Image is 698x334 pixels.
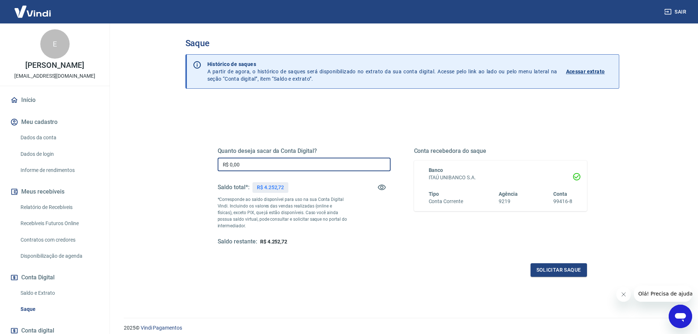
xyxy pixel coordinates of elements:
span: Conta [553,191,567,197]
p: *Corresponde ao saldo disponível para uso na sua Conta Digital Vindi. Incluindo os valores das ve... [218,196,347,229]
iframe: Botão para abrir a janela de mensagens [669,305,692,328]
img: Vindi [9,0,56,23]
div: E [40,29,70,59]
span: R$ 4.252,72 [260,239,287,245]
span: Banco [429,167,443,173]
a: Informe de rendimentos [18,163,101,178]
p: Histórico de saques [207,60,557,68]
a: Saldo e Extrato [18,286,101,301]
iframe: Mensagem da empresa [634,286,692,302]
span: Agência [499,191,518,197]
span: Tipo [429,191,439,197]
a: Relatório de Recebíveis [18,200,101,215]
h5: Conta recebedora do saque [414,147,587,155]
h5: Saldo restante: [218,238,257,246]
h6: 9219 [499,198,518,205]
h6: 99416-8 [553,198,572,205]
button: Conta Digital [9,269,101,286]
iframe: Fechar mensagem [616,287,631,302]
h5: Saldo total*: [218,184,250,191]
button: Meu cadastro [9,114,101,130]
p: [EMAIL_ADDRESS][DOMAIN_NAME] [14,72,95,80]
a: Dados da conta [18,130,101,145]
p: R$ 4.252,72 [257,184,284,191]
h5: Quanto deseja sacar da Conta Digital? [218,147,391,155]
button: Meus recebíveis [9,184,101,200]
a: Início [9,92,101,108]
p: A partir de agora, o histórico de saques será disponibilizado no extrato da sua conta digital. Ac... [207,60,557,82]
p: [PERSON_NAME] [25,62,84,69]
h3: Saque [185,38,619,48]
a: Contratos com credores [18,232,101,247]
a: Dados de login [18,147,101,162]
button: Sair [663,5,689,19]
h6: Conta Corrente [429,198,463,205]
a: Vindi Pagamentos [141,325,182,331]
span: Olá! Precisa de ajuda? [4,5,62,11]
p: 2025 © [124,324,680,332]
button: Solicitar saque [531,263,587,277]
p: Acessar extrato [566,68,605,75]
a: Saque [18,302,101,317]
a: Disponibilização de agenda [18,249,101,264]
h6: ITAÚ UNIBANCO S.A. [429,174,572,181]
a: Acessar extrato [566,60,613,82]
a: Recebíveis Futuros Online [18,216,101,231]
